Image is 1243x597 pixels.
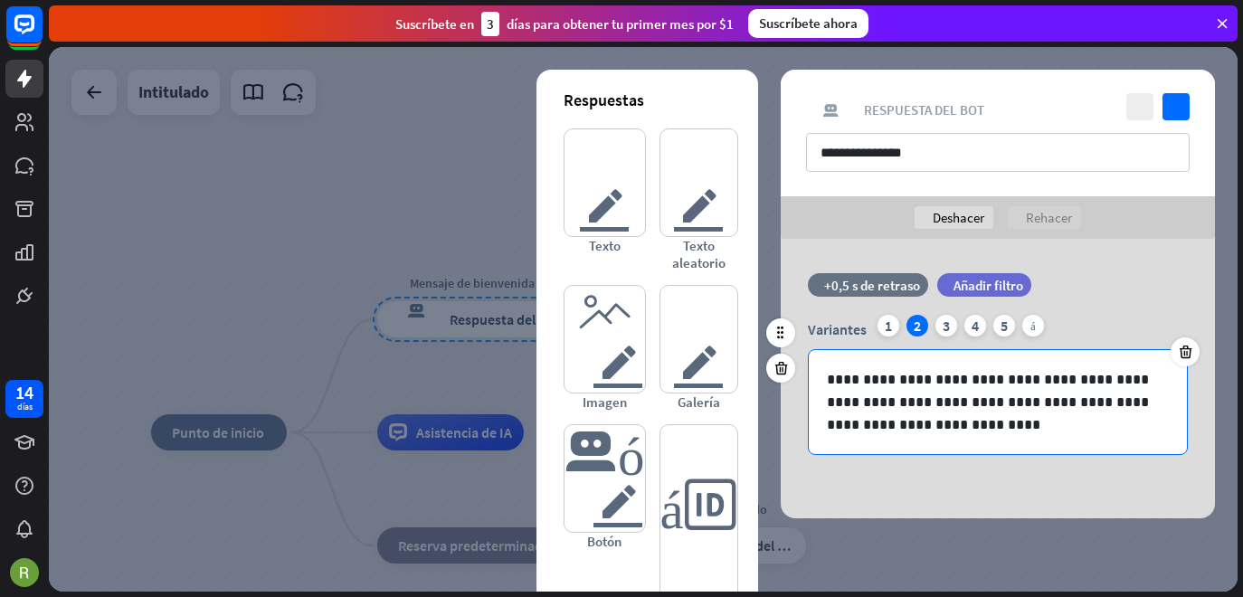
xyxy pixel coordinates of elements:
font: Suscríbete ahora [759,14,858,32]
font: 5 [1001,317,1008,335]
font: respuesta del bot de bloqueo [806,102,855,118]
font: Variantes [808,320,867,338]
font: días para obtener tu primer mes por $1 [507,15,734,33]
font: 3 [943,317,950,335]
font: días [17,401,33,412]
font: 2 [914,317,921,335]
font: 3 [487,15,494,33]
font: 4 [972,317,979,335]
font: Suscríbete en [395,15,474,33]
font: Añadir filtro [954,277,1023,294]
font: más [1030,320,1035,331]
a: 14 días [5,380,43,418]
button: Abrir el widget de chat LiveChat [14,7,69,62]
font: +0,5 s de retraso [824,277,920,294]
font: Deshacer [933,209,984,226]
font: Rehacer [1026,209,1072,226]
font: Respuesta del bot [864,101,984,118]
font: 14 [15,381,33,403]
font: 1 [885,317,892,335]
